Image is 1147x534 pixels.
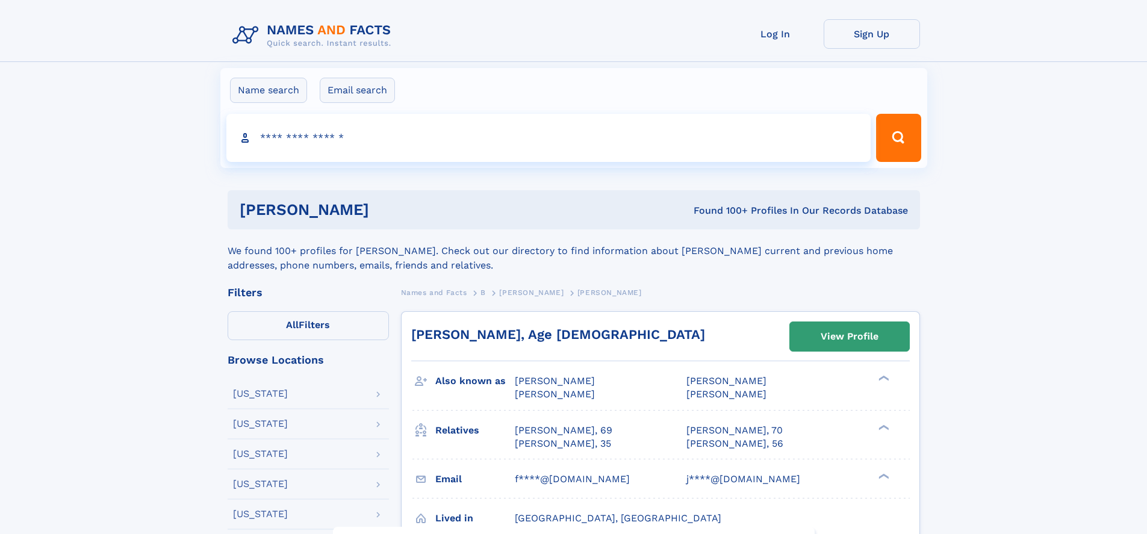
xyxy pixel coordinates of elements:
[515,512,721,524] span: [GEOGRAPHIC_DATA], [GEOGRAPHIC_DATA]
[876,114,921,162] button: Search Button
[480,285,486,300] a: B
[824,19,920,49] a: Sign Up
[435,371,515,391] h3: Also known as
[480,288,486,297] span: B
[233,389,288,399] div: [US_STATE]
[401,285,467,300] a: Names and Facts
[228,287,389,298] div: Filters
[577,288,642,297] span: [PERSON_NAME]
[228,19,401,52] img: Logo Names and Facts
[411,327,705,342] a: [PERSON_NAME], Age [DEMOGRAPHIC_DATA]
[286,319,299,331] span: All
[226,114,871,162] input: search input
[233,419,288,429] div: [US_STATE]
[240,202,532,217] h1: [PERSON_NAME]
[821,323,878,350] div: View Profile
[435,420,515,441] h3: Relatives
[875,472,890,480] div: ❯
[875,423,890,431] div: ❯
[531,204,908,217] div: Found 100+ Profiles In Our Records Database
[875,374,890,382] div: ❯
[727,19,824,49] a: Log In
[499,285,564,300] a: [PERSON_NAME]
[320,78,395,103] label: Email search
[686,388,766,400] span: [PERSON_NAME]
[499,288,564,297] span: [PERSON_NAME]
[686,437,783,450] a: [PERSON_NAME], 56
[233,479,288,489] div: [US_STATE]
[233,509,288,519] div: [US_STATE]
[435,508,515,529] h3: Lived in
[233,449,288,459] div: [US_STATE]
[686,424,783,437] a: [PERSON_NAME], 70
[686,375,766,387] span: [PERSON_NAME]
[515,437,611,450] a: [PERSON_NAME], 35
[515,424,612,437] a: [PERSON_NAME], 69
[228,229,920,273] div: We found 100+ profiles for [PERSON_NAME]. Check out our directory to find information about [PERS...
[515,375,595,387] span: [PERSON_NAME]
[230,78,307,103] label: Name search
[515,388,595,400] span: [PERSON_NAME]
[790,322,909,351] a: View Profile
[228,355,389,365] div: Browse Locations
[435,469,515,489] h3: Email
[228,311,389,340] label: Filters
